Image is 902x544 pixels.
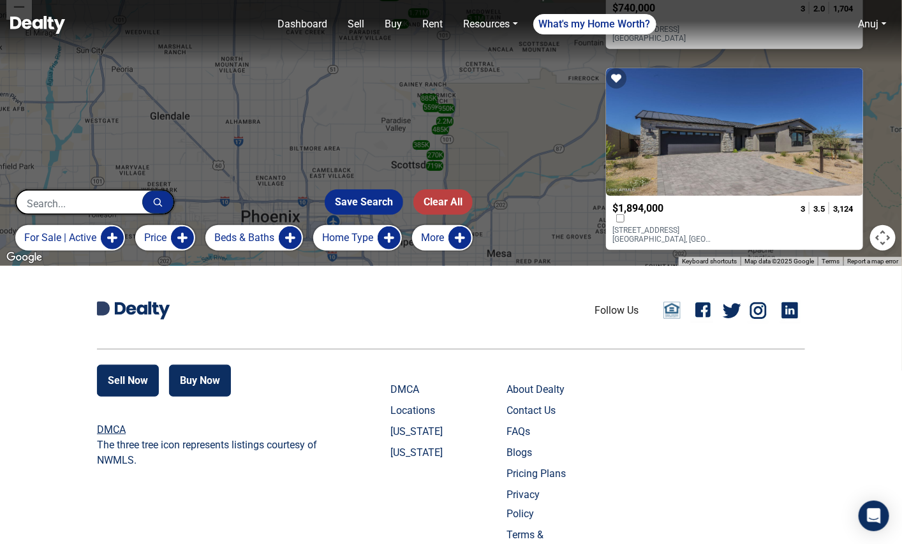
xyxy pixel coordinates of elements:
a: Sell [343,11,369,37]
a: [US_STATE] [390,443,454,462]
input: Search... [17,191,142,216]
div: 385K [413,140,430,150]
a: Twitter [723,298,741,323]
button: Price [135,225,195,251]
a: Blogs [507,443,570,462]
div: Open Intercom Messenger [859,501,889,531]
a: Pricing Plans [507,464,570,483]
iframe: BigID CMP Widget [6,506,45,544]
a: DMCA [97,423,126,436]
p: The three tree icon represents listings courtesy of NWMLS. [97,437,324,468]
li: Follow Us [595,303,639,318]
a: FAQs [507,422,570,441]
button: Save Search [325,189,403,215]
div: 485K [432,125,449,135]
label: Compare [612,214,628,223]
img: Dealty D [97,302,110,316]
a: Resources [458,11,522,37]
button: More [412,225,473,251]
a: What's my Home Worth? [533,14,656,34]
button: Buy Now [169,365,231,397]
span: 3 [801,204,805,214]
a: Rent [417,11,448,37]
a: Locations [390,401,454,420]
a: Dashboard [272,11,332,37]
div: 559K [423,103,440,112]
button: for sale | active [15,225,125,251]
a: About Dealty [507,380,570,399]
button: Sell Now [97,365,159,397]
a: Instagram [748,298,773,323]
span: 3.5 [813,204,825,214]
a: Contact Us [507,401,570,420]
a: [US_STATE] [390,422,454,441]
span: 3,124 [833,204,853,214]
a: Privacy Policy [507,485,570,524]
button: Beds & Baths [205,225,303,251]
div: 719K [426,161,443,171]
a: Linkedin [780,298,805,323]
button: Map camera controls [870,225,896,251]
img: Dealty [115,302,170,320]
div: 2.2M [436,117,454,126]
button: Clear All [413,189,473,215]
a: Anuj [859,18,879,30]
img: Dealty - Buy, Sell & Rent Homes [10,16,65,34]
p: [STREET_ADDRESS] [GEOGRAPHIC_DATA], [GEOGRAPHIC_DATA] 85255 [612,226,715,244]
a: Buy [380,11,407,37]
a: DMCA [390,380,454,399]
a: Anuj [854,11,892,37]
button: Home Type [313,225,402,251]
a: Facebook [691,298,716,323]
span: $1,894,000 [612,202,663,214]
a: Email [659,301,684,320]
